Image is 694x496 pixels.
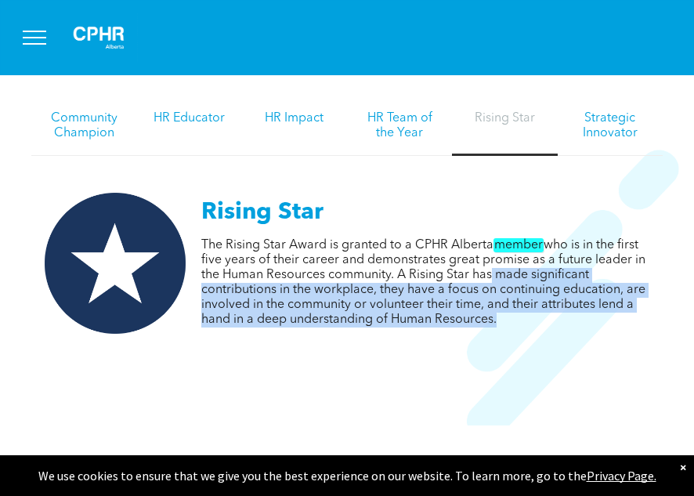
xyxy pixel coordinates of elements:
[572,111,649,141] h3: Strategic Innovator
[45,111,122,141] h3: Community Champion
[256,111,333,126] h3: HR Impact
[466,111,543,126] h3: Rising Star
[14,17,55,58] button: menu
[361,111,438,141] h3: HR Team of the Year
[201,238,649,328] p: The Rising Star Award is granted to a CPHR Alberta who is in the first five years of their career...
[493,238,544,252] em: member
[201,198,649,226] p: Rising Star
[587,468,656,483] a: Privacy Page.
[150,111,227,126] h3: HR Educator
[680,459,686,475] div: Dismiss notification
[60,13,138,63] img: A white background with a few lines on it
